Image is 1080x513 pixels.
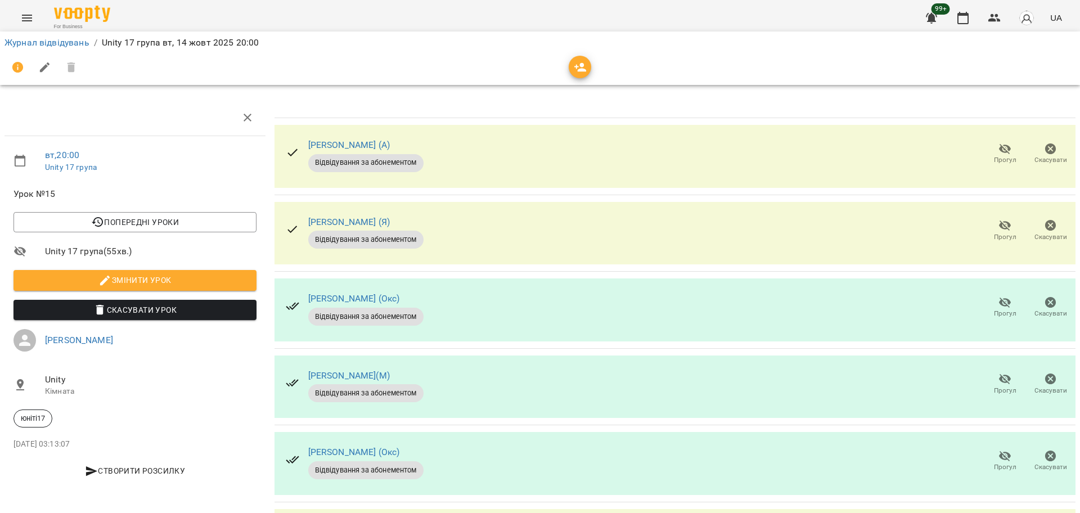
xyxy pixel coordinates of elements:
button: Попередні уроки [13,212,256,232]
span: Скасувати [1034,309,1067,318]
span: Відвідування за абонементом [308,388,424,398]
a: [PERSON_NAME] [45,335,113,345]
button: Змінити урок [13,270,256,290]
img: avatar_s.png [1019,10,1034,26]
span: Прогул [994,155,1016,165]
button: Скасувати [1028,445,1073,477]
a: [PERSON_NAME] (Я) [308,217,390,227]
p: Unity 17 група вт, 14 жовт 2025 20:00 [102,36,259,49]
span: UA [1050,12,1062,24]
span: Створити розсилку [18,464,252,478]
p: Кімната [45,386,256,397]
span: Скасувати [1034,386,1067,395]
span: Прогул [994,232,1016,242]
span: For Business [54,23,110,30]
button: Скасувати [1028,138,1073,170]
span: 99+ [931,3,950,15]
a: Unity 17 група [45,163,97,172]
span: Скасувати [1034,155,1067,165]
div: юніті17 [13,409,52,427]
img: Voopty Logo [54,6,110,22]
span: Unity [45,373,256,386]
span: Відвідування за абонементом [308,465,424,475]
span: Скасувати [1034,232,1067,242]
button: Прогул [982,292,1028,323]
a: вт , 20:00 [45,150,79,160]
p: [DATE] 03:13:07 [13,439,256,450]
span: Unity 17 група ( 55 хв. ) [45,245,256,258]
span: Скасувати Урок [22,303,247,317]
button: Прогул [982,138,1028,170]
a: [PERSON_NAME] (Окс) [308,293,400,304]
span: Відвідування за абонементом [308,157,424,168]
span: Змінити урок [22,273,247,287]
nav: breadcrumb [4,36,1075,49]
a: Журнал відвідувань [4,37,89,48]
span: Попередні уроки [22,215,247,229]
span: Урок №15 [13,187,256,201]
button: UA [1046,7,1066,28]
button: Створити розсилку [13,461,256,481]
button: Скасувати Урок [13,300,256,320]
span: Відвідування за абонементом [308,312,424,322]
button: Прогул [982,445,1028,477]
button: Скасувати [1028,292,1073,323]
button: Прогул [982,369,1028,400]
span: Прогул [994,462,1016,472]
a: [PERSON_NAME] (А) [308,139,390,150]
span: Прогул [994,309,1016,318]
button: Menu [13,4,40,31]
span: Скасувати [1034,462,1067,472]
a: [PERSON_NAME] (Окс) [308,447,400,457]
button: Прогул [982,215,1028,246]
span: Відвідування за абонементом [308,235,424,245]
button: Скасувати [1028,215,1073,246]
button: Скасувати [1028,369,1073,400]
span: Прогул [994,386,1016,395]
a: [PERSON_NAME](М) [308,370,390,381]
li: / [94,36,97,49]
span: юніті17 [14,413,52,424]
